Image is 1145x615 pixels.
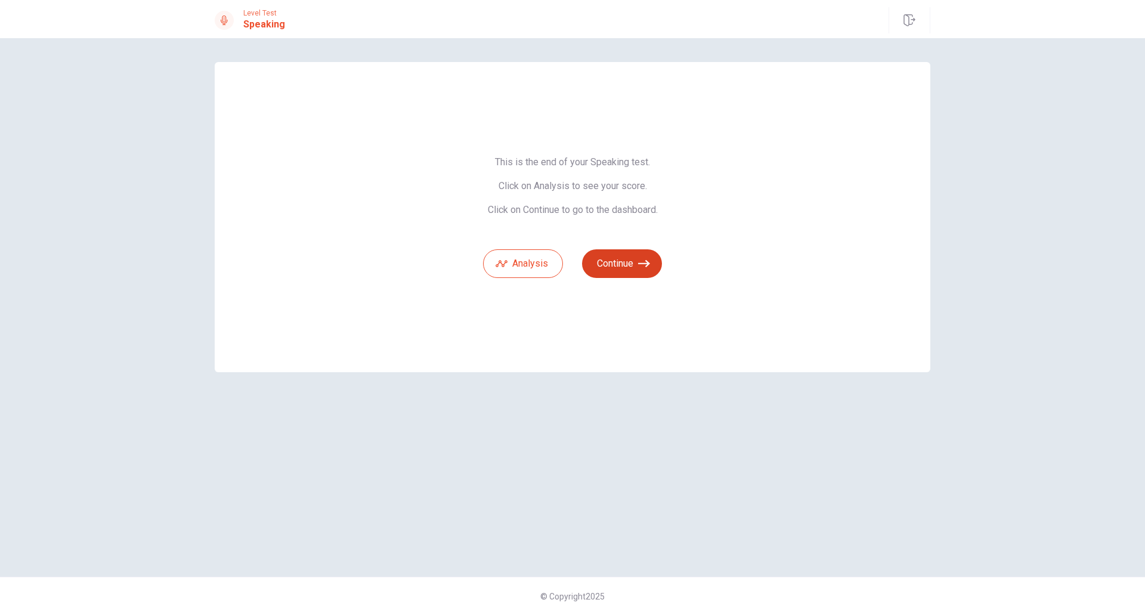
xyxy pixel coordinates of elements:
span: Level Test [243,9,285,17]
button: Continue [582,249,662,278]
h1: Speaking [243,17,285,32]
button: Analysis [483,249,563,278]
span: This is the end of your Speaking test. Click on Analysis to see your score. Click on Continue to ... [483,156,662,216]
span: © Copyright 2025 [540,592,605,601]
